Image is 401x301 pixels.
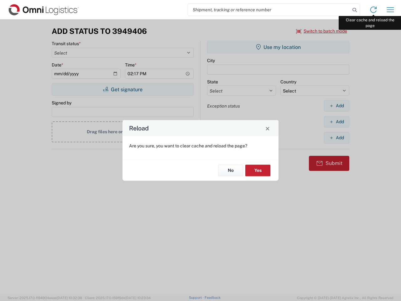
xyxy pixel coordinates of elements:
p: Are you sure, you want to clear cache and reload the page? [129,143,272,149]
h4: Reload [129,124,149,133]
button: No [218,165,243,176]
button: Yes [245,165,270,176]
input: Shipment, tracking or reference number [188,4,350,16]
button: Close [263,124,272,133]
